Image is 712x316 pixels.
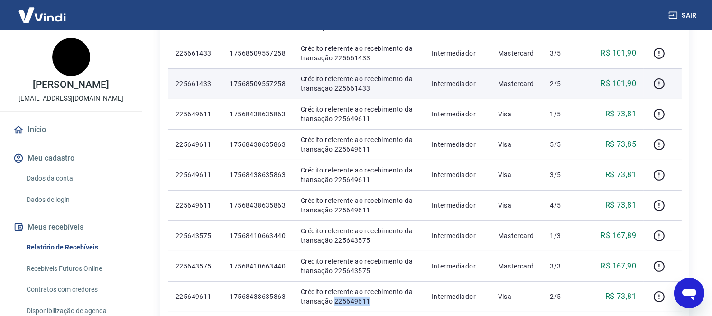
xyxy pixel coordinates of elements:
[176,109,214,119] p: 225649611
[230,231,286,240] p: 17568410663440
[550,201,578,210] p: 4/5
[176,48,214,58] p: 225661433
[301,105,416,124] p: Crédito referente ao recebimento da transação 225649611
[550,79,578,88] p: 2/5
[230,79,286,88] p: 17568509557258
[52,38,90,76] img: 468e39f3-ae63-41cb-bb53-db79ca1a51eb.jpeg
[230,201,286,210] p: 17568438635863
[432,201,483,210] p: Intermediador
[11,148,130,169] button: Meu cadastro
[605,200,636,211] p: R$ 73,81
[498,261,535,271] p: Mastercard
[432,292,483,301] p: Intermediador
[550,292,578,301] p: 2/5
[230,109,286,119] p: 17568438635863
[230,261,286,271] p: 17568410663440
[550,109,578,119] p: 1/5
[176,170,214,180] p: 225649611
[176,79,214,88] p: 225661433
[23,190,130,210] a: Dados de login
[550,231,578,240] p: 1/3
[601,260,637,272] p: R$ 167,90
[301,257,416,276] p: Crédito referente ao recebimento da transação 225643575
[176,292,214,301] p: 225649611
[301,74,416,93] p: Crédito referente ao recebimento da transação 225661433
[550,48,578,58] p: 3/5
[301,165,416,184] p: Crédito referente ao recebimento da transação 225649611
[498,79,535,88] p: Mastercard
[550,261,578,271] p: 3/3
[11,0,73,29] img: Vindi
[432,109,483,119] p: Intermediador
[230,170,286,180] p: 17568438635863
[601,230,637,241] p: R$ 167,89
[23,169,130,188] a: Dados da conta
[301,196,416,215] p: Crédito referente ao recebimento da transação 225649611
[432,170,483,180] p: Intermediador
[432,79,483,88] p: Intermediador
[23,280,130,299] a: Contratos com credores
[605,169,636,181] p: R$ 73,81
[498,201,535,210] p: Visa
[33,80,109,90] p: [PERSON_NAME]
[11,119,130,140] a: Início
[605,108,636,120] p: R$ 73,81
[498,48,535,58] p: Mastercard
[301,287,416,306] p: Crédito referente ao recebimento da transação 225649611
[498,170,535,180] p: Visa
[176,201,214,210] p: 225649611
[666,7,701,24] button: Sair
[176,231,214,240] p: 225643575
[432,140,483,149] p: Intermediador
[432,261,483,271] p: Intermediador
[432,231,483,240] p: Intermediador
[674,278,704,308] iframe: Botão para abrir a janela de mensagens
[176,261,214,271] p: 225643575
[605,291,636,302] p: R$ 73,81
[498,231,535,240] p: Mastercard
[498,292,535,301] p: Visa
[550,140,578,149] p: 5/5
[230,48,286,58] p: 17568509557258
[605,139,636,150] p: R$ 73,85
[301,44,416,63] p: Crédito referente ao recebimento da transação 225661433
[18,94,123,104] p: [EMAIL_ADDRESS][DOMAIN_NAME]
[11,217,130,238] button: Meus recebíveis
[601,48,637,59] p: R$ 101,90
[23,238,130,257] a: Relatório de Recebíveis
[230,140,286,149] p: 17568438635863
[23,259,130,278] a: Recebíveis Futuros Online
[301,135,416,154] p: Crédito referente ao recebimento da transação 225649611
[498,109,535,119] p: Visa
[498,140,535,149] p: Visa
[230,292,286,301] p: 17568438635863
[176,140,214,149] p: 225649611
[301,226,416,245] p: Crédito referente ao recebimento da transação 225643575
[601,78,637,89] p: R$ 101,90
[550,170,578,180] p: 3/5
[432,48,483,58] p: Intermediador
